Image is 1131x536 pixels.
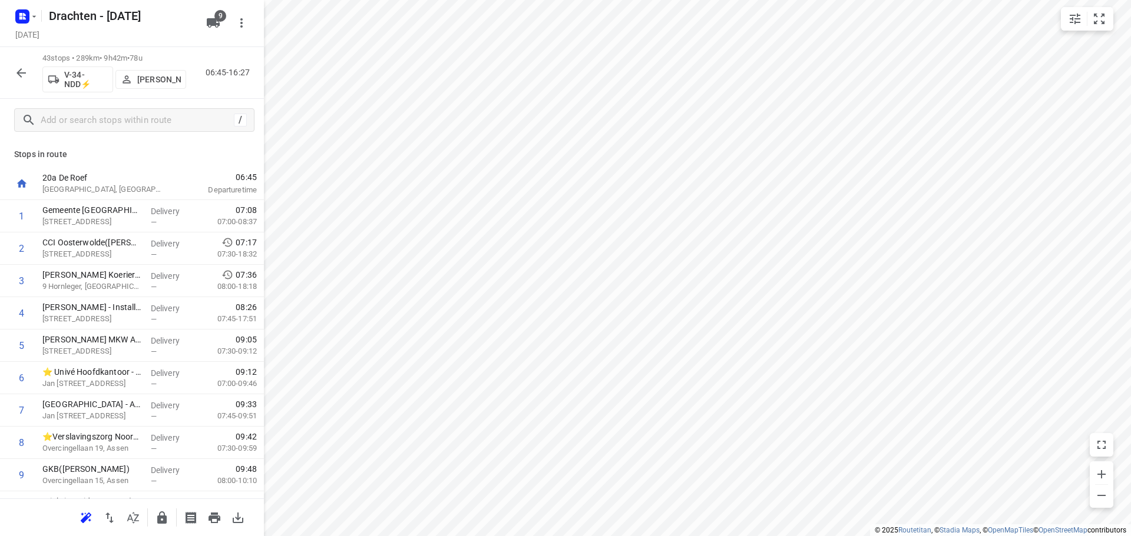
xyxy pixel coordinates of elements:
[199,313,257,325] p: 07:45-17:51
[42,237,141,248] p: CCI Oosterwolde(Jan Hamstra)
[150,506,174,530] button: Lock route
[42,313,141,325] p: [STREET_ADDRESS]
[151,412,157,421] span: —
[151,464,194,476] p: Delivery
[199,378,257,389] p: 07:00-09:46
[199,281,257,292] p: 08:00-18:18
[64,70,108,89] p: V-34-NDD⚡
[42,216,141,228] p: [STREET_ADDRESS]
[151,270,194,282] p: Delivery
[151,399,194,411] p: Delivery
[42,281,141,292] p: 9 Hornleger, [GEOGRAPHIC_DATA]
[206,66,254,79] p: 06:45-16:27
[179,184,257,196] p: Departure time
[236,204,257,216] span: 07:08
[42,475,141,487] p: Overcingellaan 15, Assen
[151,205,194,217] p: Delivery
[42,248,141,260] p: Houtwal 25, Oosterwolde Fr
[203,511,226,522] span: Print route
[130,54,142,62] span: 78u
[19,437,24,448] div: 8
[1039,526,1087,534] a: OpenStreetMap
[236,463,257,475] span: 09:48
[179,171,257,183] span: 06:45
[42,53,186,64] p: 43 stops • 289km • 9h42m
[151,379,157,388] span: —
[236,269,257,281] span: 07:36
[42,184,165,195] p: [GEOGRAPHIC_DATA], [GEOGRAPHIC_DATA]
[151,347,157,356] span: —
[151,218,157,227] span: —
[19,405,24,416] div: 7
[42,410,141,422] p: Jan Bommerstraat 1, Assen
[875,526,1126,534] li: © 2025 , © , © © contributors
[940,526,980,534] a: Stadia Maps
[137,75,181,84] p: [PERSON_NAME]
[236,495,257,507] span: 09:53
[42,366,141,378] p: ⭐ Univé Hoofdkantoor - Assen(Sandra Spijkman)
[42,172,165,184] p: 20a De Roef
[19,211,24,222] div: 1
[236,334,257,345] span: 09:05
[221,237,233,248] svg: Early
[42,442,141,454] p: Overcingellaan 19, Assen
[42,269,141,281] p: Leen Menken - Scheepstra Koeriers(Jan Scheepstra)
[1087,7,1111,31] button: Fit zoom
[115,70,186,89] button: [PERSON_NAME]
[214,10,226,22] span: 9
[19,308,24,319] div: 4
[74,511,98,522] span: Reoptimize route
[151,315,157,324] span: —
[44,6,197,25] h5: Drachten - Wednesday
[151,282,157,291] span: —
[42,301,141,313] p: Morrenhof-Jansen - Installatiebedrijf Dick Sjabbens(Sander Bos)
[98,511,121,522] span: Reverse route
[199,248,257,260] p: 07:30-18:32
[1061,7,1113,31] div: small contained button group
[19,372,24,384] div: 6
[14,148,250,161] p: Stops in route
[41,111,234,129] input: Add or search stops within route
[42,345,141,357] p: [STREET_ADDRESS]
[42,495,141,507] p: Stichting Nidos - Assen(Administratie Assen)
[230,11,253,35] button: More
[236,431,257,442] span: 09:42
[236,366,257,378] span: 09:12
[1063,7,1087,31] button: Map settings
[151,238,194,249] p: Delivery
[151,444,157,453] span: —
[19,243,24,254] div: 2
[221,269,233,281] svg: Early
[11,28,44,41] h5: Project date
[988,526,1033,534] a: OpenMapTiles
[226,511,250,522] span: Download route
[19,470,24,481] div: 9
[19,275,24,287] div: 3
[898,526,931,534] a: Routetitan
[151,335,194,347] p: Delivery
[42,204,141,216] p: Gemeente Ooststellingwerf - Gemeentehuis(Peter Zuidema)
[199,345,257,357] p: 07:30-09:12
[42,463,141,475] p: GKB([PERSON_NAME])
[42,334,141,345] p: Moore MKW Assen(Marieke Davids)
[151,250,157,259] span: —
[42,398,141,410] p: Univé Noord-Nederland - Assen(Rina Tuintjer)
[151,432,194,444] p: Delivery
[199,216,257,228] p: 07:00-08:37
[199,442,257,454] p: 07:30-09:59
[236,398,257,410] span: 09:33
[42,66,113,92] button: V-34-NDD⚡
[121,511,145,522] span: Sort by time window
[151,497,194,508] p: Delivery
[127,54,130,62] span: •
[42,378,141,389] p: Jan Bommerstraat 6, Assen
[236,237,257,248] span: 07:17
[151,367,194,379] p: Delivery
[19,340,24,351] div: 5
[42,431,141,442] p: ⭐Verslavingszorg Noord Nederland - Assen(Maria Lembeck)
[179,511,203,522] span: Print shipping labels
[151,302,194,314] p: Delivery
[151,477,157,485] span: —
[236,301,257,313] span: 08:26
[201,11,225,35] button: 9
